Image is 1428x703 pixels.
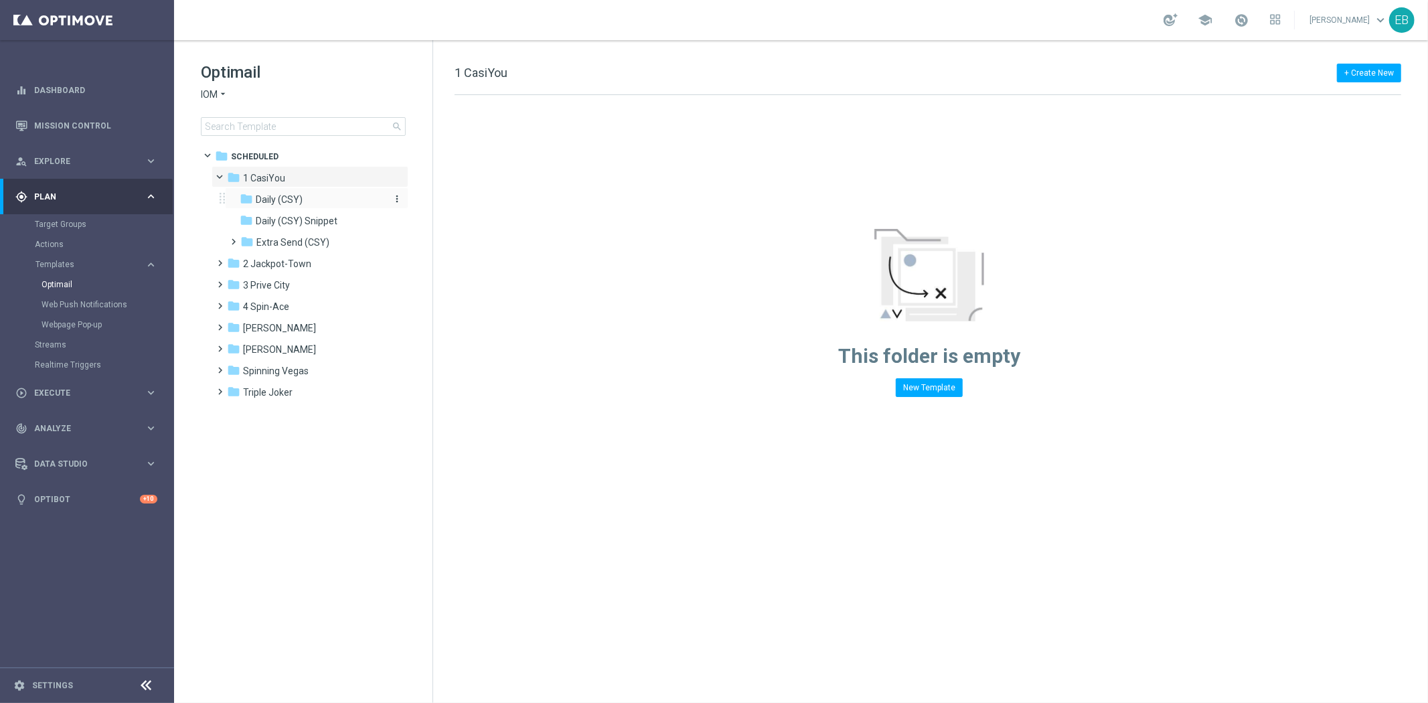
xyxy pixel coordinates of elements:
[32,682,73,690] a: Settings
[145,190,157,203] i: keyboard_arrow_right
[15,388,158,398] div: play_circle_outline Execute keyboard_arrow_right
[227,299,240,313] i: folder
[35,260,131,268] span: Templates
[145,386,157,399] i: keyboard_arrow_right
[218,88,228,101] i: arrow_drop_down
[215,149,228,163] i: folder
[227,342,240,356] i: folder
[256,236,329,248] span: Extra Send (CSY)
[15,85,158,96] button: equalizer Dashboard
[15,481,157,517] div: Optibot
[35,214,173,234] div: Target Groups
[243,343,316,356] span: Robby Riches
[15,108,157,143] div: Mission Control
[35,335,173,355] div: Streams
[896,378,963,397] button: New Template
[15,191,27,203] i: gps_fixed
[34,108,157,143] a: Mission Control
[227,278,240,291] i: folder
[227,171,240,184] i: folder
[15,387,27,399] i: play_circle_outline
[240,235,254,248] i: folder
[42,299,139,310] a: Web Push Notifications
[34,481,140,517] a: Optibot
[1337,64,1401,82] button: + Create New
[243,301,289,313] span: 4 Spin-Ace
[42,275,173,295] div: Optimail
[15,191,158,202] button: gps_fixed Plan keyboard_arrow_right
[243,365,309,377] span: Spinning Vegas
[15,156,158,167] button: person_search Explore keyboard_arrow_right
[392,121,402,132] span: search
[256,193,303,206] span: Daily (CSY)
[227,385,240,398] i: folder
[15,494,158,505] button: lightbulb Optibot +10
[838,344,1020,368] span: This folder is empty
[34,72,157,108] a: Dashboard
[35,260,145,268] div: Templates
[35,254,173,335] div: Templates
[455,66,507,80] span: 1 CasiYou
[874,229,984,321] img: emptyStateManageTemplates.jpg
[34,193,145,201] span: Plan
[13,680,25,692] i: settings
[240,214,253,227] i: folder
[42,295,173,315] div: Web Push Notifications
[389,193,402,206] button: more_vert
[34,389,145,397] span: Execute
[35,259,158,270] button: Templates keyboard_arrow_right
[201,117,406,136] input: Search Template
[15,72,157,108] div: Dashboard
[243,258,311,270] span: 2 Jackpot-Town
[42,319,139,330] a: Webpage Pop-up
[34,157,145,165] span: Explore
[240,192,253,206] i: folder
[15,84,27,96] i: equalizer
[42,315,173,335] div: Webpage Pop-up
[227,364,240,377] i: folder
[15,493,27,505] i: lightbulb
[145,258,157,271] i: keyboard_arrow_right
[145,457,157,470] i: keyboard_arrow_right
[34,424,145,433] span: Analyze
[140,495,157,503] div: +10
[15,422,145,435] div: Analyze
[15,155,27,167] i: person_search
[42,279,139,290] a: Optimail
[201,88,228,101] button: IOM arrow_drop_down
[35,339,139,350] a: Streams
[201,88,218,101] span: IOM
[15,422,27,435] i: track_changes
[392,193,402,204] i: more_vert
[145,155,157,167] i: keyboard_arrow_right
[15,423,158,434] button: track_changes Analyze keyboard_arrow_right
[34,460,145,468] span: Data Studio
[1308,10,1389,30] a: [PERSON_NAME]keyboard_arrow_down
[35,234,173,254] div: Actions
[35,360,139,370] a: Realtime Triggers
[201,62,406,83] h1: Optimail
[231,151,279,163] span: Scheduled
[15,387,145,399] div: Execute
[15,191,145,203] div: Plan
[15,121,158,131] button: Mission Control
[243,322,316,334] span: Reel Roger
[15,459,158,469] button: Data Studio keyboard_arrow_right
[35,239,139,250] a: Actions
[243,386,293,398] span: Triple Joker
[15,458,145,470] div: Data Studio
[243,172,285,184] span: 1 CasiYou
[35,219,139,230] a: Target Groups
[256,215,337,227] span: Daily (CSY) Snippet
[35,355,173,375] div: Realtime Triggers
[145,422,157,435] i: keyboard_arrow_right
[1373,13,1388,27] span: keyboard_arrow_down
[227,256,240,270] i: folder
